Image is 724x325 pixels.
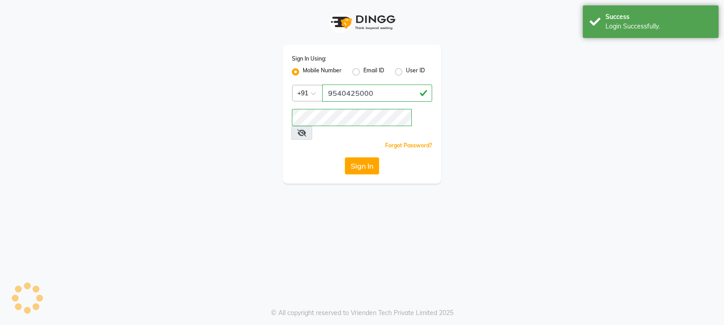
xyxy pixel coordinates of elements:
div: Success [605,12,712,22]
label: Mobile Number [303,66,342,77]
label: Sign In Using: [292,55,326,63]
div: Login Successfully. [605,22,712,31]
label: User ID [406,66,425,77]
label: Email ID [363,66,384,77]
input: Username [322,85,432,102]
a: Forgot Password? [385,142,432,149]
button: Sign In [345,157,379,174]
img: logo1.svg [326,9,398,36]
input: Username [292,109,412,126]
